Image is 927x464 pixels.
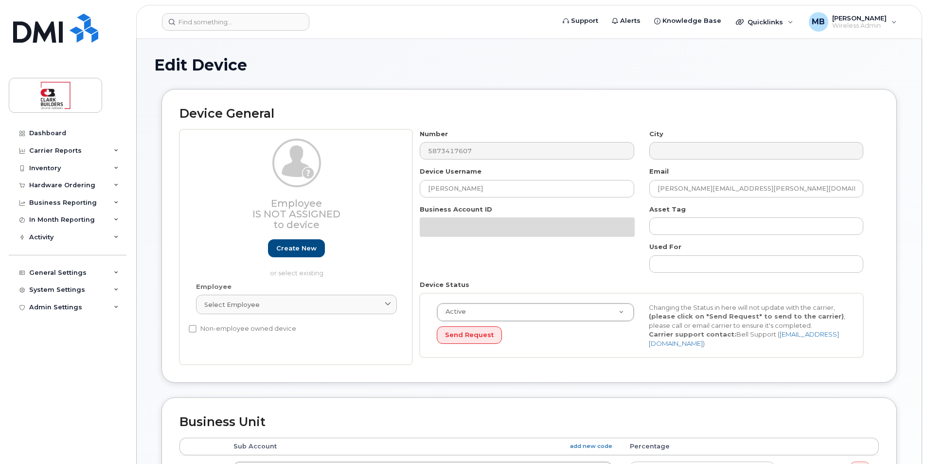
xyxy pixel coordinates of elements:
th: Percentage [621,438,784,455]
span: Select employee [204,300,260,309]
a: [EMAIL_ADDRESS][DOMAIN_NAME] [649,330,839,347]
h1: Edit Device [154,56,904,73]
label: Device Username [420,167,481,176]
strong: Carrier support contact: [649,330,736,338]
a: Active [437,303,634,321]
h2: Business Unit [179,415,879,429]
th: Sub Account [225,438,622,455]
span: to device [273,219,320,231]
h2: Device General [179,107,879,121]
label: Device Status [420,280,469,289]
button: Send Request [437,326,502,344]
label: Business Account ID [420,205,492,214]
label: Asset Tag [649,205,686,214]
a: add new code [570,442,612,450]
input: Non-employee owned device [189,325,196,333]
a: Select employee [196,295,397,314]
div: Changing the Status in here will not update with the carrier, , please call or email carrier to e... [642,303,854,348]
a: Create new [268,239,325,257]
label: Number [420,129,448,139]
h3: Employee [196,198,397,230]
label: Non-employee owned device [189,323,296,335]
span: Is not assigned [252,208,340,220]
label: Email [649,167,669,176]
strong: (please click on "Send Request" to send to the carrier) [649,312,844,320]
span: Active [440,307,466,316]
label: Used For [649,242,681,251]
label: City [649,129,663,139]
p: or select existing [196,268,397,278]
label: Employee [196,282,232,291]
